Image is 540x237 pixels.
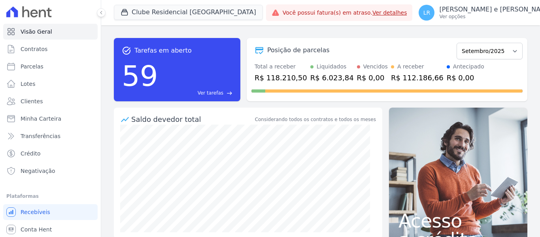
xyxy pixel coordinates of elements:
span: Recebíveis [21,208,50,216]
div: Saldo devedor total [131,114,253,125]
a: Visão Geral [3,24,98,40]
span: Contratos [21,45,47,53]
span: Lotes [21,80,36,88]
a: Negativação [3,163,98,179]
span: Ver tarefas [198,89,223,97]
a: Lotes [3,76,98,92]
div: R$ 118.210,50 [255,72,307,83]
span: Crédito [21,150,41,157]
span: Tarefas em aberto [134,46,192,55]
span: Clientes [21,97,43,105]
span: Transferências [21,132,60,140]
span: Conta Hent [21,226,52,233]
div: Antecipado [453,63,484,71]
span: Você possui fatura(s) em atraso. [283,9,407,17]
div: Considerando todos os contratos e todos os meses [255,116,376,123]
div: R$ 0,00 [357,72,388,83]
a: Contratos [3,41,98,57]
div: Plataformas [6,191,94,201]
span: task_alt [122,46,131,55]
a: Crédito [3,146,98,161]
span: Acesso [398,211,518,230]
span: Negativação [21,167,55,175]
div: R$ 112.186,66 [391,72,444,83]
a: Clientes [3,93,98,109]
div: R$ 0,00 [447,72,484,83]
span: east [227,90,232,96]
a: Parcelas [3,59,98,74]
a: Recebíveis [3,204,98,220]
span: Parcelas [21,63,43,70]
a: Ver tarefas east [161,89,232,97]
div: R$ 6.023,84 [310,72,354,83]
a: Ver detalhes [372,9,407,16]
div: A receber [397,63,424,71]
span: Minha Carteira [21,115,61,123]
span: LR [423,10,430,15]
div: 59 [122,55,158,97]
div: Posição de parcelas [267,46,330,55]
a: Minha Carteira [3,111,98,127]
div: Total a receber [255,63,307,71]
a: Transferências [3,128,98,144]
button: Clube Residencial [GEOGRAPHIC_DATA] [114,5,263,20]
div: Vencidos [363,63,388,71]
span: Visão Geral [21,28,52,36]
div: Liquidados [317,63,347,71]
